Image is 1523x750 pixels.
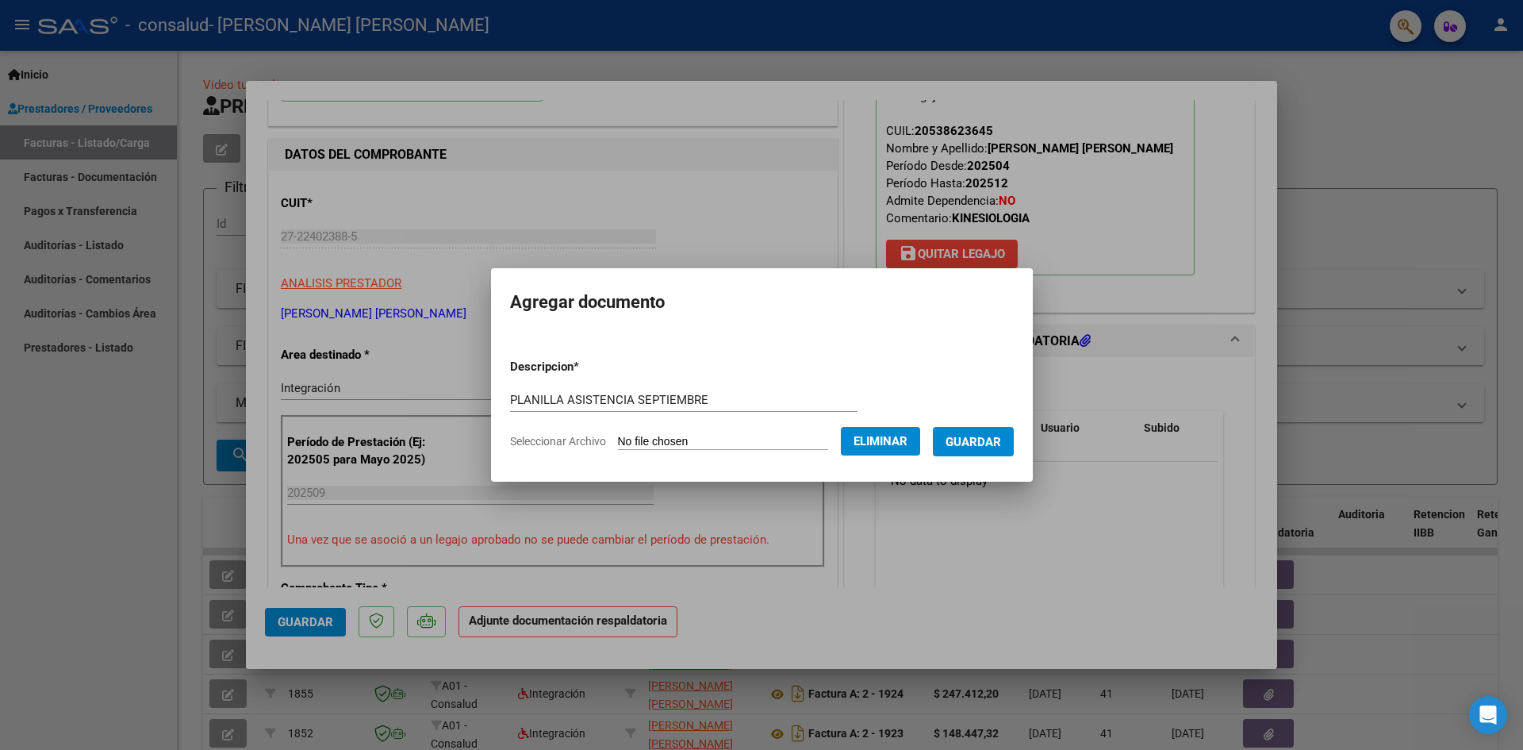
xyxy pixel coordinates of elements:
[854,434,907,448] span: Eliminar
[841,427,920,456] button: Eliminar
[510,287,1014,317] h2: Agregar documento
[510,435,606,448] span: Seleccionar Archivo
[933,427,1014,456] button: Guardar
[510,358,662,376] p: Descripcion
[1469,696,1507,734] div: Open Intercom Messenger
[946,435,1001,449] span: Guardar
